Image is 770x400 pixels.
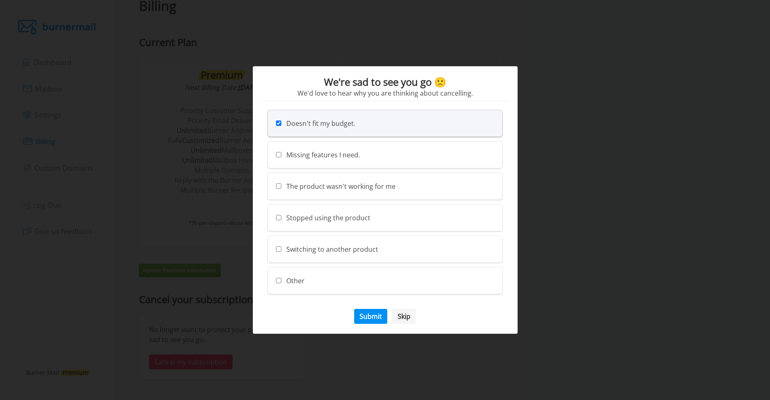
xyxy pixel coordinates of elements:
p: Other [286,276,305,286]
p: The product wasn't working for me [286,181,396,191]
p: Stopped using the product [286,213,370,223]
a: Submit [354,309,387,324]
p: Doesn't fit my budget. [286,118,355,128]
p: Missing features I need. [286,150,360,160]
a: Skip [392,309,416,324]
p: Switching to another product [286,244,378,254]
p: We're sad to see you go 🙁 [263,76,508,87]
p: We'd love to hear why you are thinking about cancelling. [263,89,508,97]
